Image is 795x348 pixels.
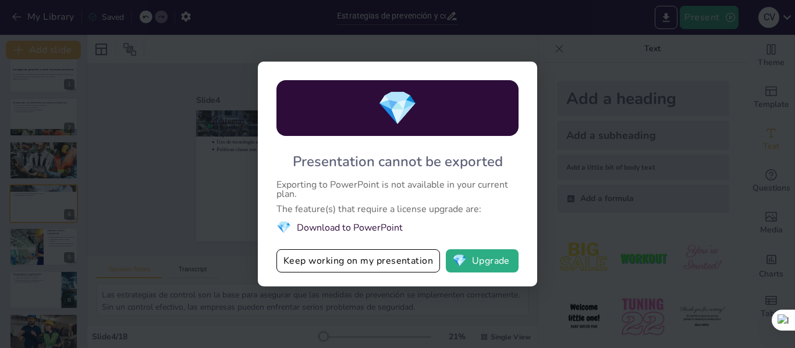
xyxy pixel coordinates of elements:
[276,249,440,272] button: Keep working on my presentation
[377,86,418,131] span: diamond
[276,220,291,235] span: diamond
[276,180,519,199] div: Exporting to PowerPoint is not available in your current plan.
[276,205,519,214] div: The feature(s) that require a license upgrade are:
[293,152,503,171] div: Presentation cannot be exported
[276,220,519,235] li: Download to PowerPoint
[446,249,519,272] button: diamondUpgrade
[452,255,467,267] span: diamond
